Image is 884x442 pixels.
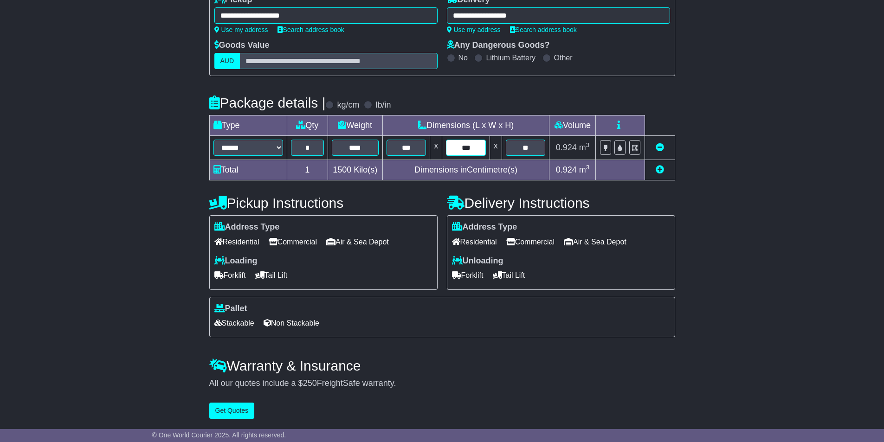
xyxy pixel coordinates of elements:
span: Residential [214,235,259,249]
label: Loading [214,256,258,266]
span: m [579,143,590,152]
label: AUD [214,53,240,69]
span: Non Stackable [264,316,319,330]
span: Forklift [214,268,246,282]
span: Stackable [214,316,254,330]
td: Volume [549,115,596,136]
label: Address Type [214,222,280,232]
a: Use my address [214,26,268,33]
td: Dimensions in Centimetre(s) [382,160,549,180]
span: 1500 [333,165,351,174]
span: Air & Sea Depot [564,235,626,249]
label: Lithium Battery [486,53,536,62]
a: Search address book [510,26,577,33]
span: 0.924 [556,143,577,152]
h4: Delivery Instructions [447,195,675,211]
label: No [458,53,468,62]
td: Qty [287,115,328,136]
h4: Warranty & Insurance [209,358,675,373]
span: Air & Sea Depot [326,235,389,249]
a: Search address book [277,26,344,33]
label: Any Dangerous Goods? [447,40,550,51]
h4: Pickup Instructions [209,195,438,211]
span: 250 [303,378,317,388]
label: kg/cm [337,100,359,110]
a: Remove this item [656,143,664,152]
td: Dimensions (L x W x H) [382,115,549,136]
span: m [579,165,590,174]
label: Unloading [452,256,503,266]
sup: 3 [586,164,590,171]
a: Use my address [447,26,501,33]
span: © One World Courier 2025. All rights reserved. [152,431,286,439]
label: lb/in [375,100,391,110]
span: Tail Lift [493,268,525,282]
td: x [490,136,502,160]
span: Commercial [269,235,317,249]
label: Goods Value [214,40,270,51]
span: 0.924 [556,165,577,174]
span: Residential [452,235,497,249]
td: x [430,136,442,160]
label: Address Type [452,222,517,232]
label: Pallet [214,304,247,314]
td: Type [209,115,287,136]
span: Forklift [452,268,484,282]
td: Kilo(s) [328,160,382,180]
sup: 3 [586,141,590,148]
td: 1 [287,160,328,180]
label: Other [554,53,573,62]
span: Tail Lift [255,268,288,282]
a: Add new item [656,165,664,174]
div: All our quotes include a $ FreightSafe warranty. [209,378,675,389]
button: Get Quotes [209,403,255,419]
td: Weight [328,115,382,136]
td: Total [209,160,287,180]
span: Commercial [506,235,555,249]
h4: Package details | [209,95,326,110]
